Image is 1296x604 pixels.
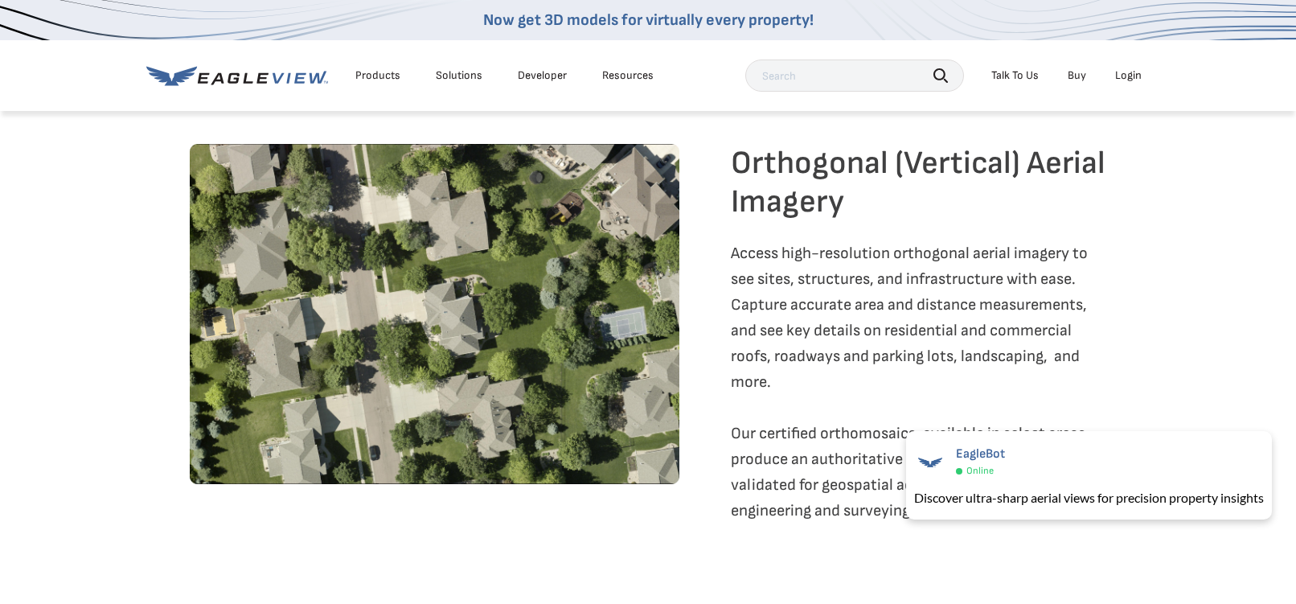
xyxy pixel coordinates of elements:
div: Talk To Us [991,68,1039,83]
div: Login [1115,68,1142,83]
span: Online [966,465,994,477]
a: Developer [518,68,567,83]
h2: Orthogonal (Vertical) Aerial Imagery [731,144,1106,221]
div: Products [355,68,400,83]
div: Discover ultra-sharp aerial views for precision property insights [914,488,1264,507]
input: Search [745,60,964,92]
a: Now get 3D models for virtually every property! [483,10,814,30]
a: Buy [1068,68,1086,83]
div: Resources [602,68,654,83]
div: Solutions [436,68,482,83]
p: Access high-resolution orthogonal aerial imagery to see sites, structures, and infrastructure wit... [731,240,1106,524]
img: EagleBot [914,446,946,479]
span: EagleBot [956,446,1005,462]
